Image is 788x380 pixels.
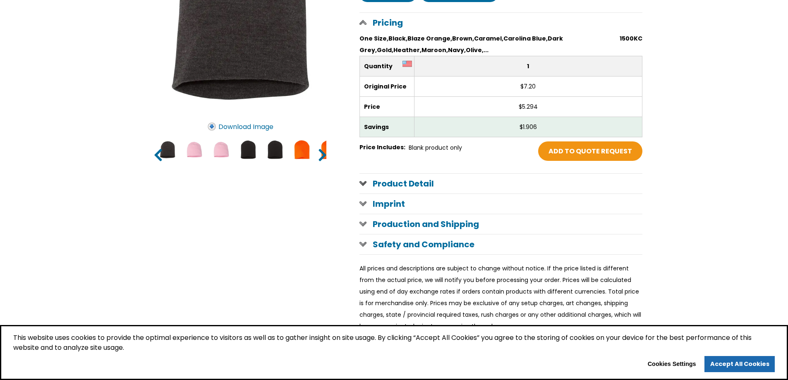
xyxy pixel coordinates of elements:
[359,234,642,254] a: Safety and Compliance
[414,117,642,137] td: $1.906
[359,194,642,214] a: Imprint
[409,143,462,152] span: Blank product only
[211,139,232,160] input: YP Classics 8 1/2" Beanie
[704,356,775,373] a: allow cookies
[157,139,178,160] input: YP Classics 8 1/2" Beanie
[238,139,259,160] input: YP Classics 8 1/2" Beanie
[292,139,312,160] input: YP Classics 8 1/2" Beanie
[265,139,285,160] input: YP Classics 8 1/2" Beanie
[642,358,702,371] button: Cookies Settings
[359,13,642,33] a: Pricing
[414,76,642,97] td: $7.20
[620,33,642,44] h6: 1500KC
[359,214,642,234] a: Production and Shipping
[184,139,205,160] input: YP Classics 8 1/2" Beanie
[359,263,642,332] div: All prices and descriptions are subject to change without notice. If the price listed is differen...
[359,117,414,137] td: Savings
[414,56,642,76] th: 1
[359,97,414,117] td: Price
[201,116,279,137] a: Download Image
[359,174,642,194] a: Product Detail
[414,97,642,117] td: $5.294
[13,333,775,356] span: This website uses cookies to provide the optimal experience to visitors as well as to gather insi...
[359,76,414,97] td: Original Price
[538,141,642,161] a: Add to Shopping Cart
[359,56,414,76] th: Quantity
[359,34,563,54] span: One Size,Black,Blaze Orange,Brown,Caramel,Carolina Blue,Dark Grey,Gold,Heather,Maroon,Navy,Olive,...
[620,33,642,44] div: Product Number
[319,139,339,160] input: YP Classics 8 1/2" Beanie
[359,143,407,151] span: Price Includes:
